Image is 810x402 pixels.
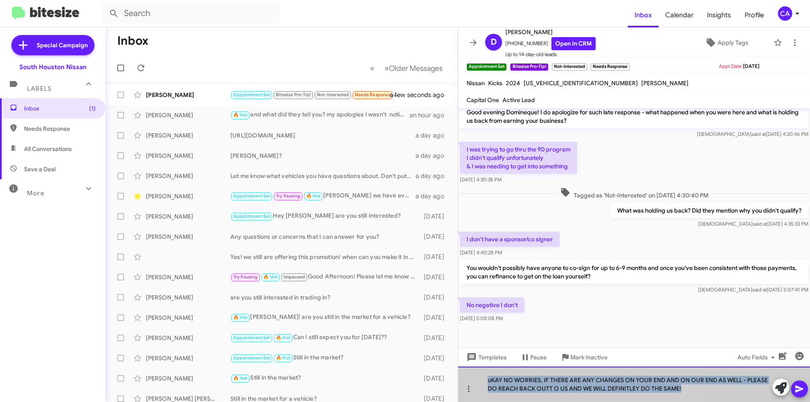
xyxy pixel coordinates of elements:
div: [PERSON_NAME] [146,354,230,362]
span: [PHONE_NUMBER] [505,37,596,50]
small: Bitesize Pro-Tip! [510,63,548,71]
div: Good Afternoon! Please let me know if you would be interested in just coming in to see your optio... [230,272,420,282]
span: Up to 14-day-old leads [505,50,596,59]
p: What was holding us back? Did they mention why you didn't qualify? [610,203,808,218]
div: [PERSON_NAME] [146,111,230,119]
span: [US_VEHICLE_IDENTIFICATION_NUMBER] [524,79,638,87]
span: Appointment Set [233,193,270,199]
small: Not-Interested [552,63,587,71]
button: Pause [513,350,553,365]
span: D [491,35,497,49]
div: [PERSON_NAME] [146,172,230,180]
span: Active Lead [502,96,535,104]
span: Inbox [24,104,96,113]
div: are you still interested in trading in? [230,293,420,302]
p: Good evening Domineque! I do apologize for such late response - what happened when you were here ... [460,105,808,128]
div: Still in the market? [230,373,420,383]
span: Appt Date: [719,63,743,69]
div: Any questions or concerns that I can answer for you? [230,232,420,241]
span: [PERSON_NAME] [505,27,596,37]
span: Auto Fields [737,350,778,365]
span: Appointment Set [233,213,270,219]
div: [PERSON_NAME] [146,192,230,200]
div: [PERSON_NAME]! are you still in the market for a vehicle? [230,313,420,322]
span: Nissan [467,79,485,87]
span: Pause [530,350,547,365]
div: South Houston Nissan [19,63,86,71]
div: [DATE] [420,232,451,241]
span: Templates [465,350,507,365]
span: Special Campaign [37,41,88,49]
div: a day ago [416,192,451,200]
span: 🔥 Hot [306,193,321,199]
div: a day ago [416,131,451,140]
span: said at [752,286,767,293]
div: [PERSON_NAME] [146,151,230,160]
span: (1) [89,104,96,113]
div: Still in the market? [230,353,420,363]
span: [DATE] 5:08:08 PM [460,315,503,321]
div: [DATE] [420,354,451,362]
div: [PERSON_NAME] [146,91,230,99]
span: Apply Tags [718,35,748,50]
span: 🔥 Hot [276,355,290,361]
div: [PERSON_NAME]? [230,151,416,160]
span: Capital One [467,96,499,104]
a: Profile [738,3,771,27]
div: [DATE] [420,273,451,281]
span: 🔥 Hot [233,112,248,118]
div: an hour ago [410,111,451,119]
a: Inbox [628,3,659,27]
span: Appointment Set [233,355,270,361]
button: Templates [458,350,513,365]
span: » [384,63,389,73]
div: a day ago [416,151,451,160]
span: [DEMOGRAPHIC_DATA] [DATE] 4:35:33 PM [698,221,808,227]
div: No negative I don't [230,90,400,100]
div: Yes! we still are offering this promotion! when can you make it in with a proof of income, reside... [230,253,420,261]
span: Tagged as 'Not-Interested' on [DATE] 4:30:40 PM [557,187,712,200]
a: Insights [700,3,738,27]
button: CA [771,6,801,21]
input: Search [102,3,279,24]
div: [URL][DOMAIN_NAME] [230,131,416,140]
span: [DATE] [743,63,759,69]
div: Can I still expect you for [DATE]?? [230,333,420,343]
button: Auto Fields [731,350,785,365]
div: and what did they tell you? my apologies I wasn't notified [230,110,410,120]
button: Next [379,59,448,77]
span: [DEMOGRAPHIC_DATA] [DATE] 4:20:46 PM [697,131,808,137]
a: Special Campaign [11,35,94,55]
a: Calendar [659,3,700,27]
div: [DATE] [420,313,451,322]
div: [PERSON_NAME] [146,131,230,140]
span: More [27,189,44,197]
div: CA [778,6,792,21]
p: I was trying to go thru the 90 program I didn't qualify unfortunately & I was needing to get into... [460,142,577,174]
div: a few seconds ago [400,91,451,99]
div: [PERSON_NAME] we have everything ready to go for you to sign is there a concern holding you back? [230,191,416,201]
span: Labels [27,85,51,92]
span: Needs Response [24,124,96,133]
span: Older Messages [389,64,443,73]
small: Appointment Set [467,63,507,71]
div: Hey [PERSON_NAME] are you still interested? [230,211,420,221]
span: Unpaused [283,274,305,280]
span: « [370,63,375,73]
button: Mark Inactive [553,350,614,365]
span: Not-Interested [317,92,349,97]
span: 🔥 Hot [276,335,290,340]
span: All Conversations [24,145,72,153]
span: [PERSON_NAME] [641,79,688,87]
div: oKAY NO WORRIES, IF THERE ARE ANY CHANGES ON YOUR END AND ON OUR END AS WELL - PLEASE DO REACH BA... [458,367,810,402]
button: Previous [365,59,380,77]
span: Appointment Set [233,335,270,340]
div: [PERSON_NAME] [146,232,230,241]
p: I don't have a sponsor/co signer [460,232,560,247]
p: No negative I don't [460,297,524,313]
span: Kicks [488,79,502,87]
h1: Inbox [117,34,148,48]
